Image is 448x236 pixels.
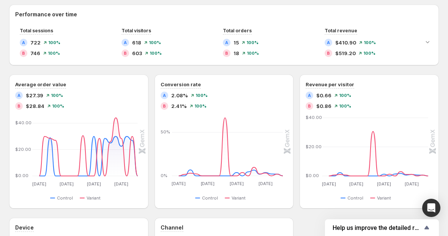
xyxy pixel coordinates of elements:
[422,36,433,47] button: Expand chart
[316,102,331,110] span: $0.86
[51,93,63,98] span: 100 %
[225,193,249,203] button: Variant
[232,195,246,201] span: Variant
[163,93,166,98] h2: A
[80,193,104,203] button: Variant
[339,93,351,98] span: 100 %
[172,181,186,187] text: [DATE]
[132,49,142,57] span: 603
[339,104,351,108] span: 100 %
[200,181,215,187] text: [DATE]
[327,40,330,45] h2: A
[52,104,64,108] span: 100 %
[17,93,21,98] h2: A
[335,39,356,46] span: $410.90
[161,224,183,231] h3: Channel
[15,147,31,152] text: $20.00
[308,93,311,98] h2: A
[233,49,239,57] span: 18
[377,181,391,187] text: [DATE]
[87,181,101,187] text: [DATE]
[306,173,319,178] text: $0.00
[223,28,252,33] span: Total orders
[322,181,336,187] text: [DATE]
[149,40,161,45] span: 100 %
[26,102,44,110] span: $28.84
[17,104,21,108] h2: B
[308,104,311,108] h2: B
[350,181,364,187] text: [DATE]
[233,39,239,46] span: 15
[121,28,151,33] span: Total visitors
[15,224,34,231] h3: Device
[171,92,188,99] span: 2.08%
[15,11,433,18] h2: Performance over time
[150,51,162,55] span: 100 %
[57,195,73,201] span: Control
[370,193,394,203] button: Variant
[124,40,127,45] h2: A
[15,81,66,88] h3: Average order value
[306,81,354,88] h3: Revenue per visitor
[15,120,32,125] text: $40.00
[171,102,187,110] span: 2.41%
[32,181,46,187] text: [DATE]
[196,93,208,98] span: 100 %
[163,104,166,108] h2: B
[26,92,43,99] span: $27.39
[306,115,322,120] text: $40.00
[364,40,376,45] span: 100 %
[422,199,440,217] div: Open Intercom Messenger
[30,49,40,57] span: 746
[259,181,273,187] text: [DATE]
[363,51,375,55] span: 100 %
[341,193,366,203] button: Control
[202,195,218,201] span: Control
[124,51,127,55] h2: B
[225,40,228,45] h2: A
[60,181,74,187] text: [DATE]
[161,81,201,88] h3: Conversion rate
[333,224,422,231] span: Help us improve the detailed report for A/B campaigns
[195,193,221,203] button: Control
[20,28,53,33] span: Total sessions
[316,92,331,99] span: $0.66
[247,51,259,55] span: 100 %
[246,40,259,45] span: 100 %
[405,181,419,187] text: [DATE]
[347,195,363,201] span: Control
[306,144,322,149] text: $20.00
[22,51,25,55] h2: B
[161,129,170,135] text: 50%
[333,223,431,232] button: Show survey - Help us improve the detailed report for A/B campaigns
[22,40,25,45] h2: A
[132,39,141,46] span: 618
[230,181,244,187] text: [DATE]
[48,40,60,45] span: 100 %
[327,51,330,55] h2: B
[377,195,391,201] span: Variant
[50,193,76,203] button: Control
[325,28,357,33] span: Total revenue
[15,173,28,178] text: $0.00
[194,104,207,108] span: 100 %
[87,195,101,201] span: Variant
[48,51,60,55] span: 100 %
[225,51,228,55] h2: B
[161,173,167,178] text: 0%
[335,49,356,57] span: $519.20
[114,181,128,187] text: [DATE]
[30,39,41,46] span: 722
